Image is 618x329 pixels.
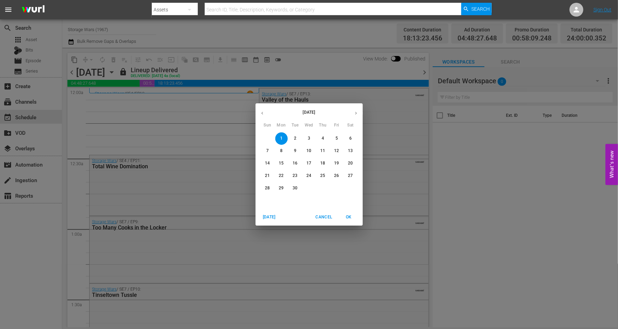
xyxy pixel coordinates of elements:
[261,182,274,195] button: 28
[303,122,315,129] span: Wed
[317,170,329,182] button: 25
[258,211,280,223] button: [DATE]
[303,170,315,182] button: 24
[303,145,315,157] button: 10
[331,145,343,157] button: 12
[344,145,357,157] button: 13
[293,173,297,179] p: 23
[320,148,325,154] p: 11
[334,173,339,179] p: 26
[289,122,302,129] span: Tue
[275,122,288,129] span: Mon
[331,157,343,170] button: 19
[17,2,50,18] img: ans4CAIJ8jUAAAAAAAAAAAAAAAAAAAAAAAAgQb4GAAAAAAAAAAAAAAAAAAAAAAAAJMjXAAAAAAAAAAAAAAAAAAAAAAAAgAT5G...
[348,173,353,179] p: 27
[265,173,270,179] p: 21
[265,185,270,191] p: 28
[279,160,284,166] p: 15
[303,157,315,170] button: 17
[275,132,288,145] button: 1
[344,157,357,170] button: 20
[275,157,288,170] button: 15
[331,132,343,145] button: 5
[308,135,310,141] p: 3
[344,132,357,145] button: 6
[349,135,352,141] p: 6
[261,157,274,170] button: 14
[275,182,288,195] button: 29
[348,160,353,166] p: 20
[275,170,288,182] button: 22
[334,148,339,154] p: 12
[294,135,296,141] p: 2
[275,145,288,157] button: 8
[348,148,353,154] p: 13
[261,214,278,221] span: [DATE]
[303,132,315,145] button: 3
[293,185,297,191] p: 30
[289,182,302,195] button: 30
[289,145,302,157] button: 9
[344,122,357,129] span: Sat
[338,211,360,223] button: OK
[306,160,311,166] p: 17
[317,145,329,157] button: 11
[280,148,283,154] p: 8
[313,211,335,223] button: Cancel
[266,148,269,154] p: 7
[317,132,329,145] button: 4
[280,135,283,141] p: 1
[289,170,302,182] button: 23
[269,109,349,115] p: [DATE]
[317,157,329,170] button: 18
[279,185,284,191] p: 29
[289,132,302,145] button: 2
[322,135,324,141] p: 4
[261,170,274,182] button: 21
[261,145,274,157] button: 7
[331,170,343,182] button: 26
[341,214,357,221] span: OK
[335,135,338,141] p: 5
[593,7,611,12] a: Sign Out
[315,214,332,221] span: Cancel
[261,122,274,129] span: Sun
[279,173,284,179] p: 22
[606,144,618,185] button: Open Feedback Widget
[331,122,343,129] span: Fri
[471,3,490,15] span: Search
[293,160,297,166] p: 16
[265,160,270,166] p: 14
[317,122,329,129] span: Thu
[294,148,296,154] p: 9
[289,157,302,170] button: 16
[320,173,325,179] p: 25
[306,173,311,179] p: 24
[306,148,311,154] p: 10
[334,160,339,166] p: 19
[344,170,357,182] button: 27
[4,6,12,14] span: menu
[320,160,325,166] p: 18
